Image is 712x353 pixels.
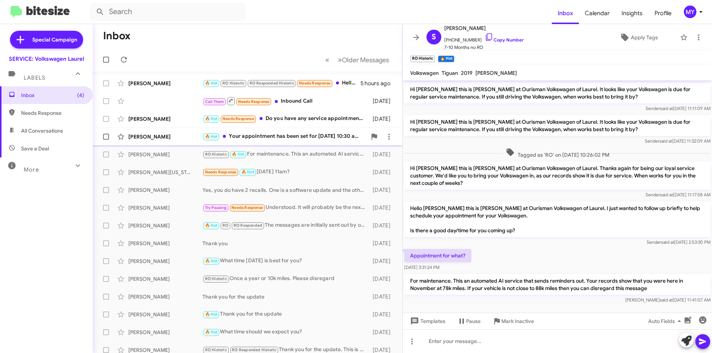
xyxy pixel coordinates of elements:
span: More [24,166,39,173]
div: [DATE] [369,329,396,336]
span: [PHONE_NUMBER] [444,33,524,44]
span: 🔥 Hot [205,223,218,228]
div: [PERSON_NAME] [128,240,202,247]
div: Thank you [202,240,369,247]
div: [PERSON_NAME] [128,133,202,140]
span: » [338,55,342,64]
button: Templates [403,314,451,328]
span: S [432,31,436,43]
span: 🔥 Hot [205,330,218,334]
div: What time should we expect you? [202,328,369,336]
button: Next [333,52,393,67]
span: Labels [24,74,45,81]
span: 🔥 Hot [205,259,218,263]
div: Thank you for the update [202,310,369,319]
div: [PERSON_NAME] [128,115,202,123]
span: RO Historic [222,81,244,86]
div: Hello. Apologies for the late reply. Could I please move this scheduled service to [DATE]? If so,... [202,79,360,87]
button: MY [678,6,704,18]
div: [PERSON_NAME] [128,151,202,158]
span: RO Responded Historic [232,347,276,352]
span: said at [660,297,673,303]
span: Auto Fields [648,314,684,328]
div: For maintenance. This an automated AI service that sends reminders out. Your records show that yo... [202,150,369,159]
div: [PERSON_NAME] [128,329,202,336]
div: [DATE] [369,97,396,105]
p: Hi [PERSON_NAME] this is [PERSON_NAME] at Ourisman Volkswagen of Laurel. It looks like your Volks... [404,115,711,136]
span: 🔥 Hot [205,312,218,317]
small: 🔥 Hot [438,56,454,62]
div: [DATE] 11am? [202,168,369,176]
span: Tagged as 'RO' on [DATE] 10:26:02 PM [503,148,612,159]
div: The messages are initially sent out by our automated AI service. This particular message was sent... [202,221,369,230]
span: 2019 [461,70,472,76]
span: Save a Deal [21,145,49,152]
button: Mark Inactive [487,314,540,328]
span: RO Responded Historic [250,81,294,86]
span: [PERSON_NAME] [475,70,517,76]
div: Inbound Call [202,96,369,106]
span: Sender [DATE] 2:53:30 PM [647,239,711,245]
span: RO Historic [205,276,227,281]
nav: Page navigation example [321,52,393,67]
span: said at [660,192,673,197]
div: [DATE] [369,169,396,176]
p: Hi [PERSON_NAME] this is [PERSON_NAME] at Ourisman Volkswagen of Laurel. It looks like your Volks... [404,83,711,103]
div: Understood. It will probably be the next 2 weeks, I'm still under 142K. [202,203,369,212]
span: Needs Response [205,170,237,174]
div: Thank you for the update [202,293,369,300]
span: Pause [466,314,481,328]
p: Appointment for what? [404,249,471,262]
div: [DATE] [369,151,396,158]
span: Templates [409,314,445,328]
span: 🔥 Hot [232,152,244,157]
span: « [325,55,329,64]
div: [PERSON_NAME] [128,222,202,229]
div: 5 hours ago [360,80,396,87]
span: said at [660,106,673,111]
span: 🔥 Hot [241,170,254,174]
div: Do you have any service appointments [DATE] ? [202,114,369,123]
span: Special Campaign [32,36,77,43]
span: 🔥 Hot [205,116,218,121]
span: Needs Response [222,116,254,121]
button: Previous [321,52,334,67]
p: Hi [PERSON_NAME] this is [PERSON_NAME] at Ourisman Volkswagen of Laurel. Thanks again for being o... [404,161,711,190]
span: (4) [77,91,84,99]
span: Try Pausing [205,205,227,210]
span: RO [222,223,228,228]
a: Inbox [552,3,579,24]
a: Calendar [579,3,616,24]
span: Apply Tags [631,31,658,44]
span: 7-10 Months no RO [444,44,524,51]
a: Special Campaign [10,31,83,49]
span: 🔥 Hot [205,81,218,86]
small: RO Historic [410,56,435,62]
span: Sender [DATE] 11:11:09 AM [646,106,711,111]
div: [DATE] [369,204,396,212]
p: For maintenance. This an automated AI service that sends reminders out. Your records show that yo... [404,274,711,295]
div: [DATE] [369,293,396,300]
p: Hello [PERSON_NAME] this is [PERSON_NAME] at Ourisman Volkswagen of Laurel. I just wanted to foll... [404,202,711,237]
span: Older Messages [342,56,389,64]
div: [DATE] [369,222,396,229]
div: [DATE] [369,257,396,265]
div: [PERSON_NAME] [128,204,202,212]
div: [PERSON_NAME] [128,275,202,283]
a: Profile [649,3,678,24]
span: [PERSON_NAME] [444,24,524,33]
span: RO Historic [205,152,227,157]
h1: Inbox [103,30,131,42]
div: [PERSON_NAME] [128,186,202,194]
span: Volkswagen [410,70,439,76]
span: All Conversations [21,127,63,134]
span: Call Them [205,99,224,104]
span: Needs Response [21,109,84,117]
span: Tiguan [442,70,458,76]
span: RO Responded [234,223,262,228]
span: 🔥 Hot [205,134,218,139]
a: Copy Number [485,37,524,43]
